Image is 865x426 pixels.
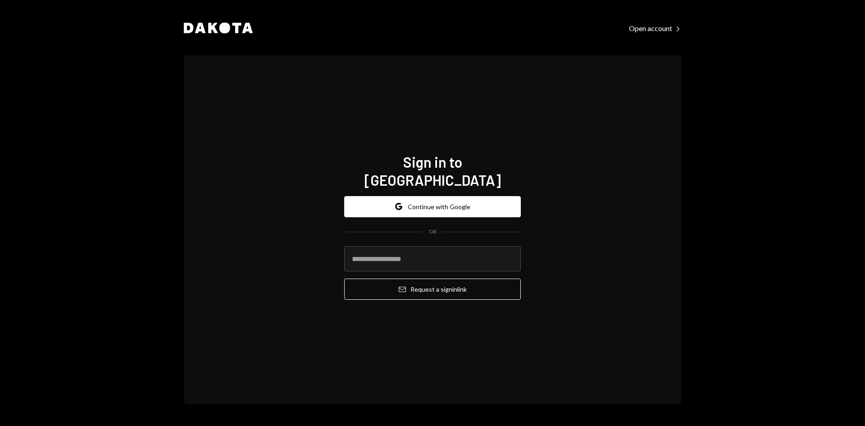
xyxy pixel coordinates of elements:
[344,153,521,189] h1: Sign in to [GEOGRAPHIC_DATA]
[344,196,521,217] button: Continue with Google
[629,24,681,33] div: Open account
[429,228,437,236] div: OR
[629,23,681,33] a: Open account
[344,279,521,300] button: Request a signinlink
